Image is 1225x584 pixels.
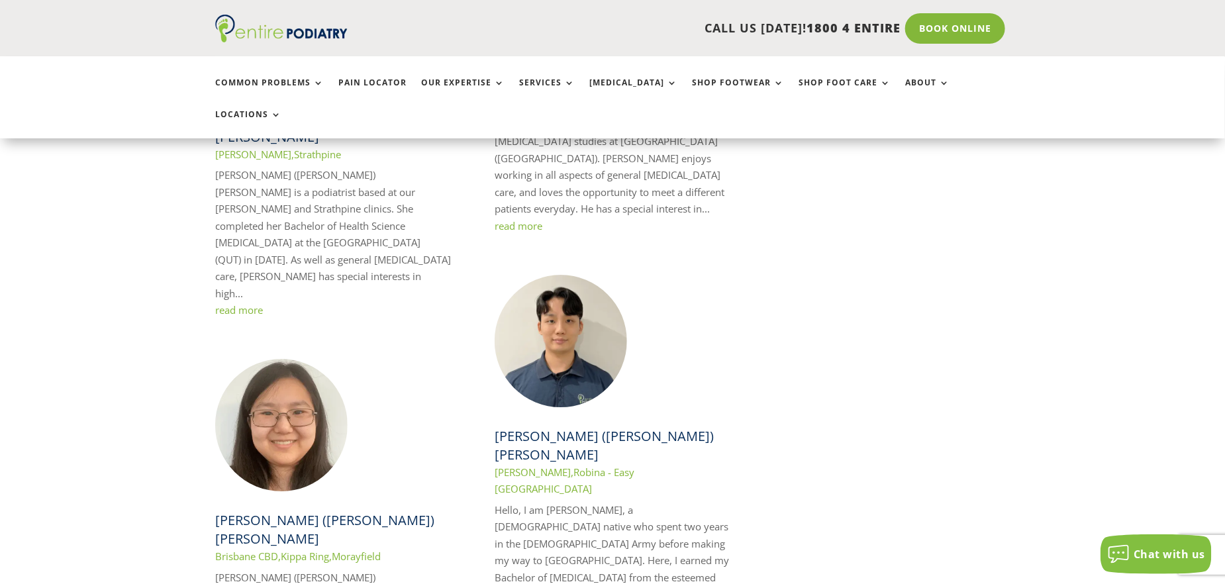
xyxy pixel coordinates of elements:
[495,427,714,463] a: [PERSON_NAME] ([PERSON_NAME]) [PERSON_NAME]
[495,464,730,498] p: ,
[905,13,1005,44] a: Book Online
[215,32,348,45] a: Entire Podiatry
[519,78,575,107] a: Services
[215,511,434,548] a: [PERSON_NAME] ([PERSON_NAME]) [PERSON_NAME]
[421,78,505,107] a: Our Expertise
[692,78,784,107] a: Shop Footwear
[215,78,324,107] a: Common Problems
[905,78,950,107] a: About
[215,148,291,161] a: [PERSON_NAME]
[215,548,451,565] p: , ,
[399,20,901,37] p: CALL US [DATE]!
[495,465,571,479] a: [PERSON_NAME]
[807,20,901,36] span: 1800 4 ENTIRE
[294,148,341,161] a: Strathpine
[1101,534,1212,574] button: Chat with us
[215,303,263,316] a: read more
[495,117,730,218] p: [PERSON_NAME] is a Podiatrist who completed his [MEDICAL_DATA] studies at [GEOGRAPHIC_DATA] ([GEO...
[332,550,381,563] a: Morayfield
[215,128,319,146] a: [PERSON_NAME]
[215,110,281,138] a: Locations
[495,219,542,232] a: read more
[1134,547,1205,561] span: Chat with us
[589,78,677,107] a: [MEDICAL_DATA]
[215,550,278,563] a: Brisbane CBD
[495,275,627,407] img: Joe (Hak Joo) Kim
[338,78,407,107] a: Pain Locator
[799,78,891,107] a: Shop Foot Care
[215,359,348,491] img: Heidi (Tsz Hei) Cheng
[281,550,329,563] a: Kippa Ring
[215,15,348,42] img: logo (1)
[215,167,451,302] p: [PERSON_NAME] ([PERSON_NAME]) [PERSON_NAME] is a podiatrist based at our [PERSON_NAME] and Strath...
[215,146,451,164] p: ,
